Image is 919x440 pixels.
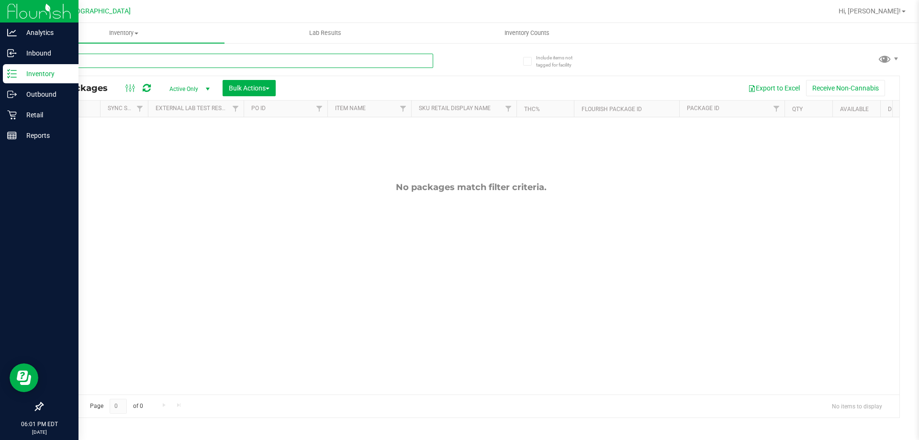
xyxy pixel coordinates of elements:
[17,68,74,79] p: Inventory
[10,363,38,392] iframe: Resource center
[42,54,433,68] input: Search Package ID, Item Name, SKU, Lot or Part Number...
[395,101,411,117] a: Filter
[156,105,231,112] a: External Lab Test Result
[50,83,117,93] span: All Packages
[251,105,266,112] a: PO ID
[132,101,148,117] a: Filter
[17,109,74,121] p: Retail
[582,106,642,113] a: Flourish Package ID
[228,101,244,117] a: Filter
[524,106,540,113] a: THC%
[840,106,869,113] a: Available
[687,105,719,112] a: Package ID
[492,29,562,37] span: Inventory Counts
[312,101,327,117] a: Filter
[501,101,516,117] a: Filter
[792,106,803,113] a: Qty
[229,84,269,92] span: Bulk Actions
[108,105,145,112] a: Sync Status
[23,29,224,37] span: Inventory
[17,89,74,100] p: Outbound
[536,54,584,68] span: Include items not tagged for facility
[43,182,899,192] div: No packages match filter criteria.
[824,399,890,413] span: No items to display
[23,23,224,43] a: Inventory
[223,80,276,96] button: Bulk Actions
[742,80,806,96] button: Export to Excel
[65,7,131,15] span: [GEOGRAPHIC_DATA]
[17,27,74,38] p: Analytics
[7,69,17,79] inline-svg: Inventory
[7,48,17,58] inline-svg: Inbound
[17,47,74,59] p: Inbound
[296,29,354,37] span: Lab Results
[335,105,366,112] a: Item Name
[839,7,901,15] span: Hi, [PERSON_NAME]!
[426,23,628,43] a: Inventory Counts
[769,101,785,117] a: Filter
[224,23,426,43] a: Lab Results
[7,90,17,99] inline-svg: Outbound
[806,80,885,96] button: Receive Non-Cannabis
[4,429,74,436] p: [DATE]
[419,105,491,112] a: Sku Retail Display Name
[82,399,151,414] span: Page of 0
[4,420,74,429] p: 06:01 PM EDT
[7,28,17,37] inline-svg: Analytics
[7,110,17,120] inline-svg: Retail
[7,131,17,140] inline-svg: Reports
[17,130,74,141] p: Reports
